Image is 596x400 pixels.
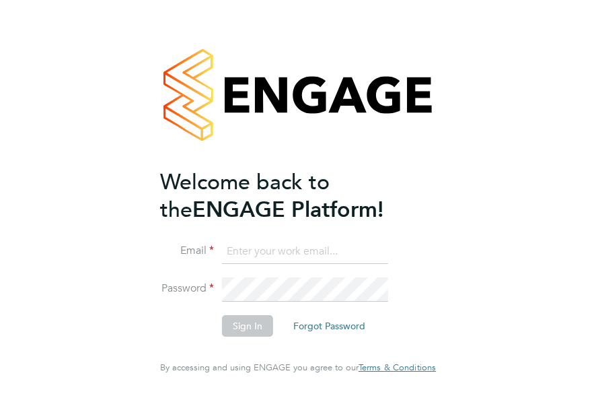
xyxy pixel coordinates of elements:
span: Terms & Conditions [359,362,436,373]
label: Email [160,244,214,258]
button: Sign In [222,315,273,337]
a: Terms & Conditions [359,362,436,373]
label: Password [160,281,214,296]
span: By accessing and using ENGAGE you agree to our [160,362,436,373]
button: Forgot Password [283,315,376,337]
input: Enter your work email... [222,240,388,264]
span: Welcome back to the [160,169,330,223]
h2: ENGAGE Platform! [160,168,422,224]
